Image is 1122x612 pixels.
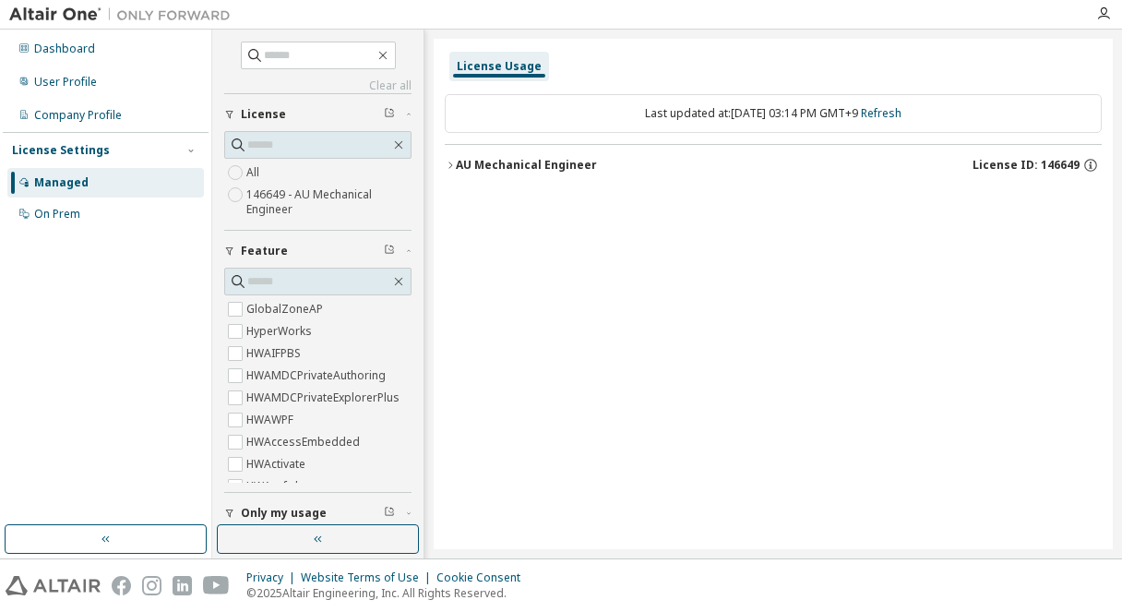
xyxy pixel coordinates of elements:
[246,409,297,431] label: HWAWPF
[246,431,364,453] label: HWAccessEmbedded
[34,75,97,90] div: User Profile
[34,108,122,123] div: Company Profile
[9,6,240,24] img: Altair One
[224,78,412,93] a: Clear all
[224,493,412,534] button: Only my usage
[246,585,531,601] p: © 2025 Altair Engineering, Inc. All Rights Reserved.
[246,475,305,498] label: HWAcufwh
[457,59,542,74] div: License Usage
[384,244,395,258] span: Clear filter
[445,94,1102,133] div: Last updated at: [DATE] 03:14 PM GMT+9
[384,107,395,122] span: Clear filter
[112,576,131,595] img: facebook.svg
[34,42,95,56] div: Dashboard
[142,576,161,595] img: instagram.svg
[34,175,89,190] div: Managed
[436,570,531,585] div: Cookie Consent
[6,576,101,595] img: altair_logo.svg
[246,365,389,387] label: HWAMDCPrivateAuthoring
[173,576,192,595] img: linkedin.svg
[12,143,110,158] div: License Settings
[384,506,395,521] span: Clear filter
[34,207,80,222] div: On Prem
[246,298,327,320] label: GlobalZoneAP
[861,105,901,121] a: Refresh
[224,231,412,271] button: Feature
[224,94,412,135] button: License
[246,162,263,184] label: All
[973,158,1080,173] span: License ID: 146649
[301,570,436,585] div: Website Terms of Use
[445,145,1102,186] button: AU Mechanical EngineerLicense ID: 146649
[241,506,327,521] span: Only my usage
[246,184,412,221] label: 146649 - AU Mechanical Engineer
[246,570,301,585] div: Privacy
[246,342,304,365] label: HWAIFPBS
[246,387,403,409] label: HWAMDCPrivateExplorerPlus
[246,453,309,475] label: HWActivate
[203,576,230,595] img: youtube.svg
[241,107,286,122] span: License
[241,244,288,258] span: Feature
[456,158,597,173] div: AU Mechanical Engineer
[246,320,316,342] label: HyperWorks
